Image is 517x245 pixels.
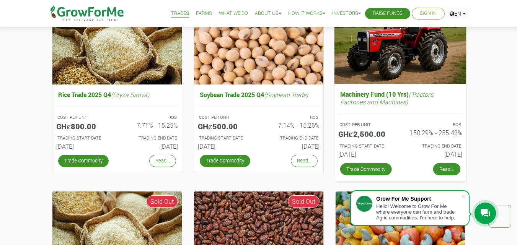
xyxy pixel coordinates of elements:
[338,89,462,161] a: Machinery Fund (10 Yrs)(Tractors, Factories and Machines) COST PER UNIT GHȼ2,500.00 ROS 150.29% -...
[219,10,248,18] a: What We Do
[420,10,437,18] a: Sign In
[407,122,461,128] p: ROS
[198,143,253,150] h6: [DATE]
[111,91,149,99] i: (Oryza Sativa)
[338,129,394,138] h5: GHȼ2,500.00
[291,155,318,167] a: Read...
[339,122,393,128] p: COST PER UNIT
[266,135,318,141] p: Estimated Trading End Date
[199,135,252,141] p: Estimated Trading Start Date
[407,143,461,149] p: Estimated Trading End Date
[56,143,111,150] h6: [DATE]
[264,143,320,150] h6: [DATE]
[332,10,361,18] a: Investors
[266,114,318,121] p: ROS
[338,151,394,158] h6: [DATE]
[198,89,320,153] a: Soybean Trade 2025 Q4(Soybean Trade) COST PER UNIT GHȼ500.00 ROS 7.14% - 15.26% TRADING START DAT...
[57,135,110,141] p: Estimated Trading Start Date
[373,10,403,18] a: Raise Funds
[56,89,178,100] h5: Rice Trade 2025 Q4
[340,163,391,175] a: Trade Commodity
[406,151,462,158] h6: [DATE]
[149,155,176,167] a: Read...
[123,143,178,150] h6: [DATE]
[376,203,461,221] div: Hello! Welcome to Grow For Me where everyone can farm and trade Agric commodities. I'm here to help.
[255,10,281,18] a: About Us
[56,89,178,153] a: Rice Trade 2025 Q4(Oryza Sativa) COST PER UNIT GHȼ800.00 ROS 7.71% - 15.25% TRADING START DATE [D...
[446,8,469,19] a: EN
[198,122,253,131] h5: GHȼ500.00
[340,90,434,106] i: (Tractors, Factories and Machines)
[198,89,320,100] h5: Soybean Trade 2025 Q4
[56,122,111,131] h5: GHȼ800.00
[200,155,250,167] a: Trade Commodity
[433,163,460,175] a: Read...
[288,10,325,18] a: How it Works
[406,129,462,137] h6: 150.29% - 255.43%
[196,10,212,18] a: Farms
[264,91,308,99] i: (Soybean Trade)
[288,195,320,208] span: Sold Out
[339,143,393,149] p: Estimated Trading Start Date
[376,196,461,202] div: Grow For Me Support
[124,114,177,121] p: ROS
[199,114,252,121] p: COST PER UNIT
[58,155,109,167] a: Trade Commodity
[57,114,110,121] p: COST PER UNIT
[171,10,189,18] a: Trades
[124,135,177,141] p: Estimated Trading End Date
[338,89,462,107] h5: Machinery Fund (10 Yrs)
[146,195,178,208] span: Sold Out
[123,122,178,129] h6: 7.71% - 15.25%
[264,122,320,129] h6: 7.14% - 15.26%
